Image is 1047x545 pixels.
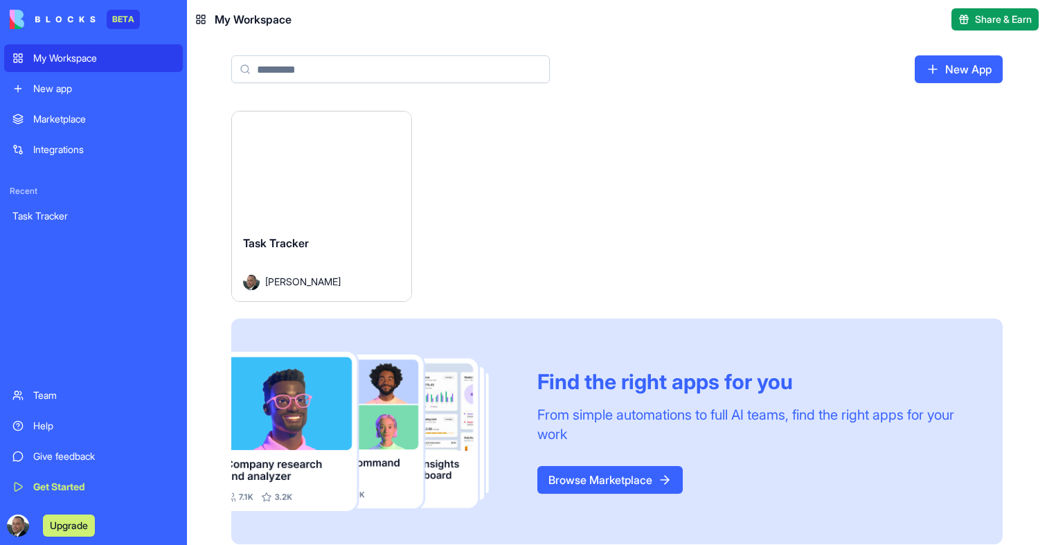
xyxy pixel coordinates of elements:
a: Help [4,412,183,440]
a: New App [915,55,1003,83]
div: Get Started [33,480,174,494]
a: My Workspace [4,44,183,72]
a: Get Started [4,473,183,501]
div: Task Tracker [12,209,174,223]
a: Browse Marketplace [537,466,683,494]
div: Find the right apps for you [537,369,969,394]
span: [PERSON_NAME] [265,274,341,289]
a: Task TrackerAvatar[PERSON_NAME] [231,111,412,302]
button: Upgrade [43,515,95,537]
span: Task Tracker [243,236,309,250]
div: Marketplace [33,112,174,126]
a: Upgrade [43,518,95,532]
a: Marketplace [4,105,183,133]
button: Share & Earn [951,8,1039,30]
div: From simple automations to full AI teams, find the right apps for your work [537,405,969,444]
a: BETA [10,10,140,29]
span: Recent [4,186,183,197]
a: Team [4,382,183,409]
a: Give feedback [4,443,183,470]
div: Team [33,388,174,402]
div: Give feedback [33,449,174,463]
div: New app [33,82,174,96]
img: Frame_181_egmpey.png [231,352,515,511]
div: My Workspace [33,51,174,65]
div: Help [33,419,174,433]
span: Share & Earn [975,12,1032,26]
div: BETA [107,10,140,29]
img: Avatar [243,274,260,290]
a: New app [4,75,183,102]
img: logo [10,10,96,29]
a: Integrations [4,136,183,163]
span: My Workspace [215,11,292,28]
img: ACg8ocLQfeGqdZ3OhSIw1SGuUDkSA8hRIU2mJPlIgC-TdvOJN466vaIWsA=s96-c [7,515,29,537]
div: Integrations [33,143,174,157]
a: Task Tracker [4,202,183,230]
